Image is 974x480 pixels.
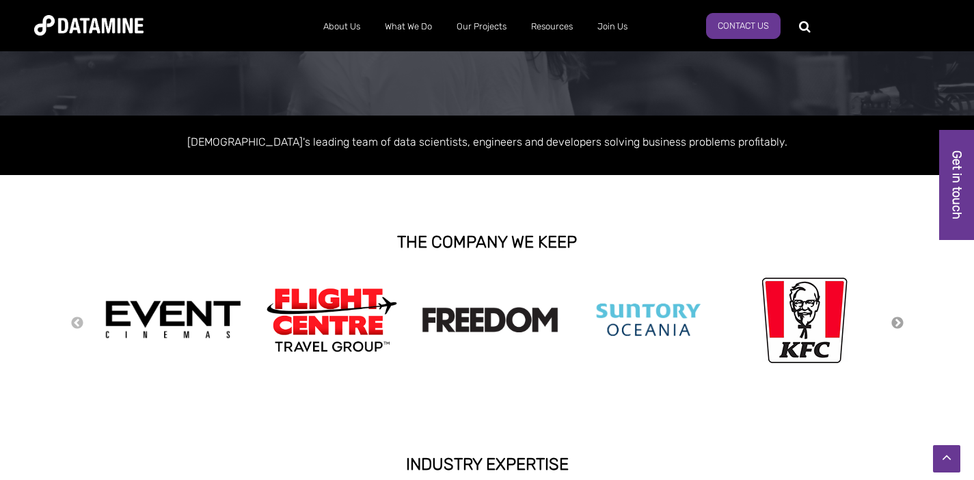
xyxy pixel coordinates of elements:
[519,9,585,44] a: Resources
[105,300,241,340] img: event cinemas
[444,9,519,44] a: Our Projects
[406,455,569,474] strong: INDUSTRY EXPERTISE
[891,316,904,331] button: Next
[422,307,558,332] img: Freedom logo
[939,130,974,240] a: Get in touch
[706,13,781,39] a: Contact Us
[397,232,577,252] strong: THE COMPANY WE KEEP
[311,9,373,44] a: About Us
[263,284,400,355] img: Flight Centre
[34,15,144,36] img: Datamine
[580,281,717,358] img: Suntory Oceania
[585,9,640,44] a: Join Us
[98,133,877,151] p: [DEMOGRAPHIC_DATA]'s leading team of data scientists, engineers and developers solving business p...
[761,274,848,366] img: kfc
[373,9,444,44] a: What We Do
[70,316,84,331] button: Previous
